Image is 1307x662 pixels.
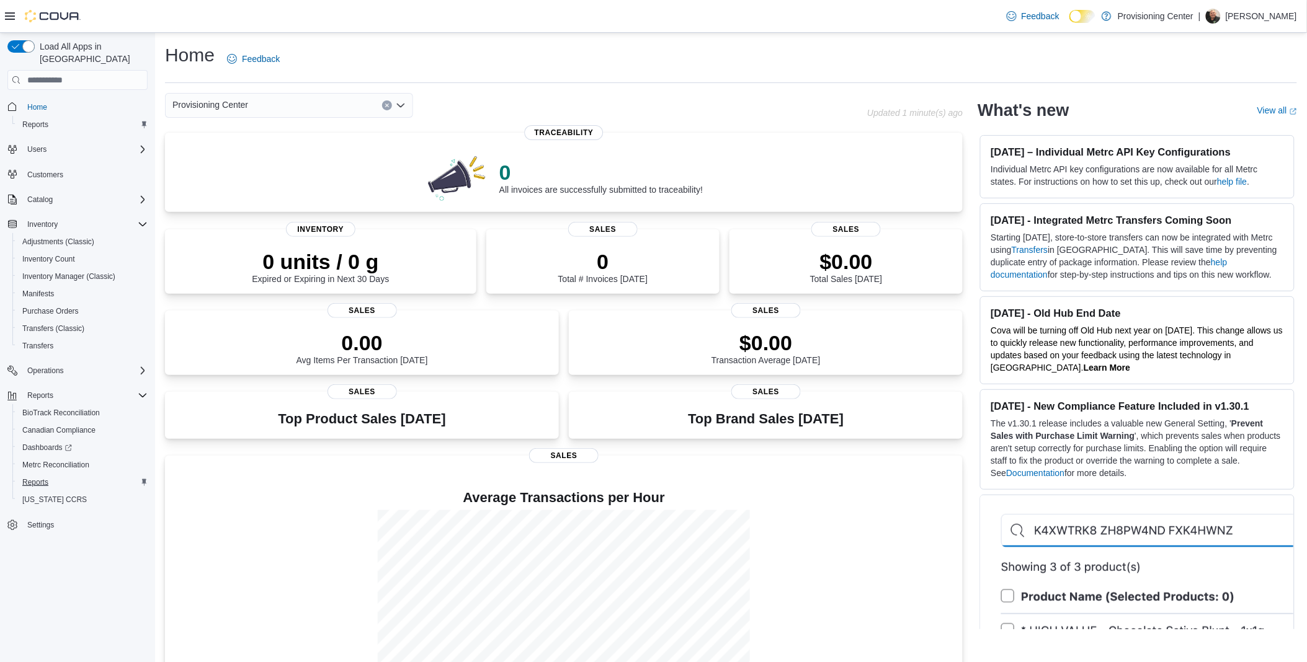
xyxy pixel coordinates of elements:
[525,125,604,140] span: Traceability
[17,440,148,455] span: Dashboards
[22,254,75,264] span: Inventory Count
[991,307,1284,319] h3: [DATE] - Old Hub End Date
[1084,363,1130,373] a: Learn More
[7,92,148,566] nav: Complex example
[688,412,844,426] h3: Top Brand Sales [DATE]
[12,285,153,302] button: Manifests
[328,384,397,399] span: Sales
[991,163,1284,188] p: Individual Metrc API key configurations are now available for all Metrc states. For instructions ...
[22,517,148,532] span: Settings
[175,490,953,505] h4: Average Transactions per Hour
[17,252,148,267] span: Inventory Count
[22,518,59,532] a: Settings
[978,100,1069,120] h2: What's new
[222,46,285,71] a: Feedback
[12,456,153,474] button: Metrc Reconciliation
[17,457,148,472] span: Metrc Reconciliation
[731,384,801,399] span: Sales
[12,233,153,250] button: Adjustments (Classic)
[22,167,148,182] span: Customers
[2,191,153,208] button: Catalog
[991,231,1284,281] p: Starting [DATE], store-to-store transfers can now be integrated with Metrc using in [GEOGRAPHIC_D...
[12,320,153,337] button: Transfers (Classic)
[22,388,58,403] button: Reports
[17,234,148,249] span: Adjustments (Classic)
[529,448,599,463] span: Sales
[22,306,79,316] span: Purchase Orders
[35,40,148,65] span: Load All Apps in [GEOGRAPHIC_DATA]
[22,217,148,232] span: Inventory
[22,324,84,333] span: Transfers (Classic)
[1118,9,1193,24] p: Provisioning Center
[17,457,94,472] a: Metrc Reconciliation
[1006,468,1064,478] a: Documentation
[17,475,53,490] a: Reports
[12,116,153,133] button: Reports
[22,477,48,487] span: Reports
[27,170,63,180] span: Customers
[12,250,153,268] button: Inventory Count
[17,321,89,336] a: Transfers (Classic)
[27,195,53,205] span: Catalog
[810,249,882,274] p: $0.00
[1226,9,1297,24] p: [PERSON_NAME]
[252,249,389,284] div: Expired or Expiring in Next 30 Days
[25,10,81,22] img: Cova
[27,366,64,376] span: Operations
[22,443,72,452] span: Dashboards
[17,286,148,301] span: Manifests
[22,167,68,182] a: Customers
[1022,10,1059,22] span: Feedback
[1290,108,1297,115] svg: External link
[22,271,115,281] span: Inventory Manager (Classic)
[22,99,148,114] span: Home
[22,192,148,207] span: Catalog
[22,363,69,378] button: Operations
[17,286,59,301] a: Manifests
[2,387,153,404] button: Reports
[991,257,1227,280] a: help documentation
[27,520,54,530] span: Settings
[1002,4,1064,29] a: Feedback
[12,421,153,439] button: Canadian Compliance
[991,417,1284,479] p: The v1.30.1 release includes a valuable new General Setting, ' ', which prevents sales when produ...
[2,216,153,233] button: Inventory
[991,325,1283,373] span: Cova will be turning off Old Hub next year on [DATE]. This change allows us to quickly release ne...
[2,516,153,534] button: Settings
[17,440,77,455] a: Dashboards
[991,400,1284,412] h3: [DATE] - New Compliance Feature Included in v1.30.1
[17,423,148,438] span: Canadian Compliance
[22,460,89,470] span: Metrc Reconciliation
[27,391,53,400] span: Reports
[17,423,100,438] a: Canadian Compliance
[711,330,821,365] div: Transaction Average [DATE]
[811,222,881,237] span: Sales
[27,102,47,112] span: Home
[731,303,801,318] span: Sales
[499,160,703,185] p: 0
[17,405,105,420] a: BioTrack Reconciliation
[17,117,53,132] a: Reports
[165,43,215,68] h1: Home
[17,269,120,284] a: Inventory Manager (Classic)
[22,142,148,157] span: Users
[1257,105,1297,115] a: View allExternal link
[22,425,96,435] span: Canadian Compliance
[12,302,153,320] button: Purchase Orders
[297,330,428,365] div: Avg Items Per Transaction [DATE]
[242,53,280,65] span: Feedback
[17,338,148,353] span: Transfers
[991,418,1263,441] strong: Prevent Sales with Purchase Limit Warning
[12,474,153,491] button: Reports
[22,192,58,207] button: Catalog
[22,341,53,351] span: Transfers
[1069,23,1070,24] span: Dark Mode
[22,495,87,505] span: [US_STATE] CCRS
[2,165,153,183] button: Customers
[991,146,1284,158] h3: [DATE] – Individual Metrc API Key Configurations
[17,321,148,336] span: Transfers (Classic)
[17,269,148,284] span: Inventory Manager (Classic)
[568,222,638,237] span: Sales
[27,219,58,229] span: Inventory
[1069,10,1095,23] input: Dark Mode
